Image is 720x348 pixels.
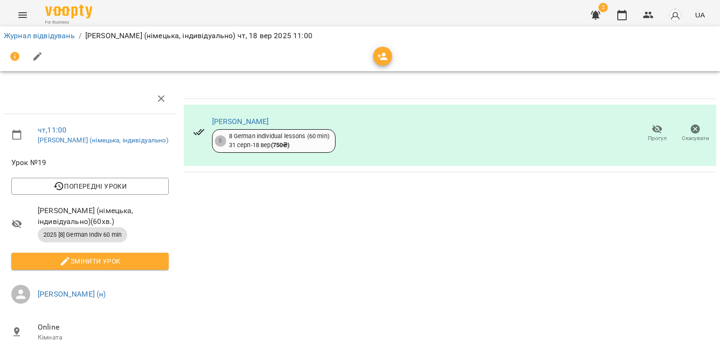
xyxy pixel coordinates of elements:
span: Урок №19 [11,157,169,168]
button: Menu [11,4,34,26]
a: [PERSON_NAME] (н) [38,290,106,298]
button: Попередні уроки [11,178,169,195]
span: [PERSON_NAME] (німецька, індивідуально) ( 60 хв. ) [38,205,169,227]
img: Voopty Logo [45,5,92,18]
a: [PERSON_NAME] (німецька, індивідуально) [38,136,169,144]
span: Скасувати [682,134,709,142]
span: Змінити урок [19,256,161,267]
span: Online [38,322,169,333]
button: UA [691,6,709,24]
span: 2 [598,3,608,12]
span: Попередні уроки [19,181,161,192]
p: [PERSON_NAME] (німецька, індивідуально) чт, 18 вер 2025 11:00 [85,30,312,41]
a: [PERSON_NAME] [212,117,269,126]
span: For Business [45,19,92,25]
p: Кімната [38,333,169,342]
button: Прогул [638,120,676,147]
span: UA [695,10,705,20]
div: 5 [215,135,226,147]
nav: breadcrumb [4,30,716,41]
a: чт , 11:00 [38,125,66,134]
img: avatar_s.png [669,8,682,22]
a: Журнал відвідувань [4,31,75,40]
b: ( 750 ₴ ) [271,141,290,149]
div: 8 German individual lessons (60 min) 31 серп - 18 вер [229,132,329,149]
span: Прогул [648,134,667,142]
button: Змінити урок [11,253,169,270]
span: 2025 [8] German Indiv 60 min [38,231,127,239]
li: / [79,30,82,41]
button: Скасувати [676,120,714,147]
